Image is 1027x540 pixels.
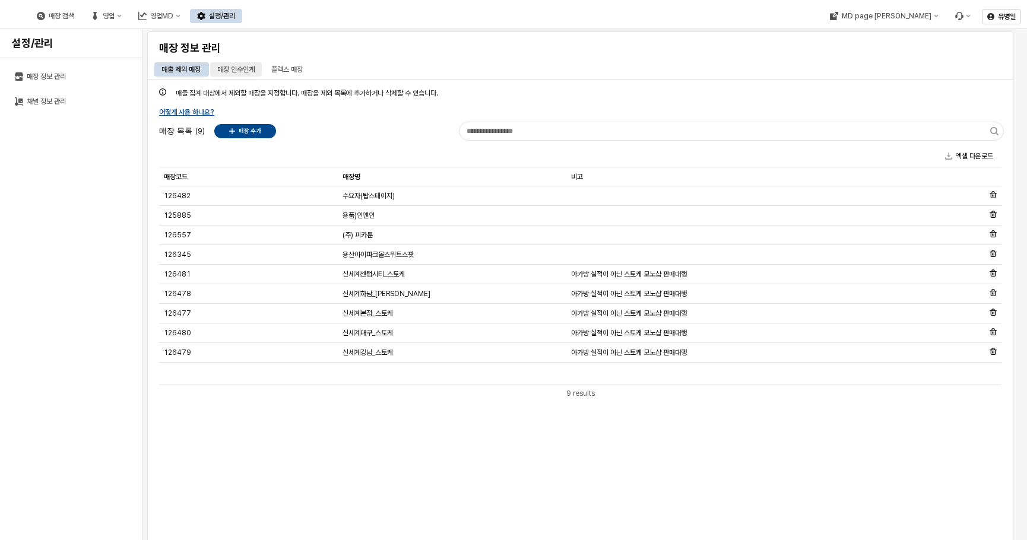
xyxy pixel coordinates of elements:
[343,309,393,318] span: 신세계본점_스토케
[30,9,81,23] button: 매장 검색
[822,9,945,23] div: MD page 이동
[209,12,235,20] div: 설정/관리
[947,9,977,23] div: Menu item 6
[571,289,687,298] span: 아가방 실적이 아닌 스토케 모노샵 판매대행
[571,348,687,357] span: 아가방 실적이 아닌 스토케 모노샵 판매대행
[103,12,115,20] div: 영업
[27,97,127,106] div: 채널 정보 관리
[159,385,1001,402] div: Table toolbar
[571,172,583,182] span: 비고
[343,211,375,220] span: 용품)인앤인
[12,37,130,49] h4: 설정/관리
[841,12,931,20] div: MD page [PERSON_NAME]
[566,387,595,399] div: 9 results
[159,42,291,54] h4: 매장 정보 관리
[164,348,191,357] span: 126479
[982,9,1021,24] button: 유병일
[343,289,430,298] span: 신세계하남_[PERSON_NAME]
[343,191,395,201] span: 수요자(탑스테이지)
[164,269,191,279] span: 126481
[343,348,393,357] span: 신세계강남_스토케
[214,124,276,138] button: 매장 추가
[239,127,261,135] p: 매장 추가
[271,62,303,77] div: 플렉스 매장
[571,328,687,338] span: 아가방 실적이 아닌 스토케 모노샵 판매대행
[150,12,173,20] div: 영업MD
[154,62,208,77] div: 매출 제외 매장
[571,269,687,279] span: 아가방 실적이 아닌 스토케 모노샵 판매대행
[159,125,205,137] p: 매장 목록 (9)
[210,62,262,77] div: 매장 인수인계
[142,29,1027,540] main: App Frame
[164,250,191,259] span: 126345
[164,172,188,182] span: 매장코드
[8,90,134,113] button: 채널 정보 관리
[159,107,214,117] button: 어떻게 사용 하나요?
[84,9,129,23] button: 영업
[164,211,191,220] span: 125885
[190,9,242,23] button: 설정/관리
[940,149,998,163] button: 엑셀 다운로드
[998,12,1016,21] p: 유병일
[49,12,74,20] div: 매장 검색
[164,309,191,318] span: 126477
[264,62,310,77] div: 플렉스 매장
[27,72,127,81] div: 매장 정보 관리
[343,250,414,259] span: 용산아이파크몰스위트스팟
[217,62,255,77] div: 매장 인수인계
[571,309,687,318] span: 아가방 실적이 아닌 스토케 모노샵 판매대행
[8,65,134,88] button: 매장 정보 관리
[164,289,191,298] span: 126478
[131,9,188,23] button: 영업MD
[164,191,191,201] span: 126482
[164,328,191,338] span: 126480
[176,88,438,99] p: 매출 집계 대상에서 제외할 매장을 지정합니다. 매장을 제외 목록에 추가하거나 삭제할 수 있습니다.
[343,328,393,338] span: 신세계대구_스토케
[164,230,191,240] span: 126557
[343,269,405,279] span: 신세계센텀시티_스토케
[343,230,373,240] span: (주) 피카툰
[822,9,945,23] button: MD page [PERSON_NAME]
[343,172,360,182] span: 매장명
[161,62,201,77] div: 매출 제외 매장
